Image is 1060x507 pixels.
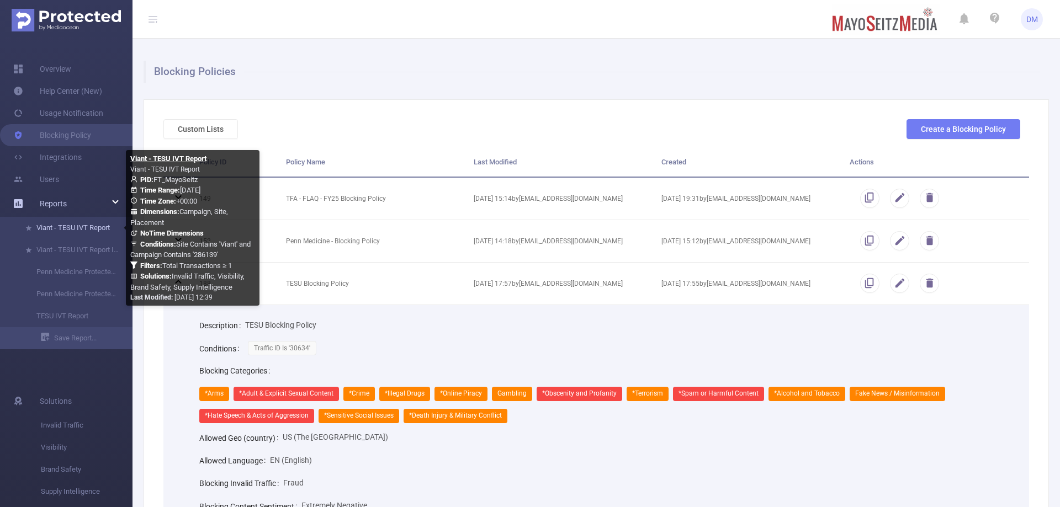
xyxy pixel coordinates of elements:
span: Traffic ID Is '30634' [248,341,316,355]
a: Usage Notification [13,102,103,124]
span: Actions [850,158,874,166]
span: [DATE] 12:39 [130,293,213,301]
a: Reports [40,193,67,215]
a: Save Report... [41,327,132,349]
span: *Obscenity and Profanity [537,387,622,401]
td: TFA - FLAQ - FY25 Blocking Policy [278,178,465,220]
a: Overview [13,58,71,80]
span: Fake News / Misinformation [850,387,945,401]
a: Blocking Policy [13,124,91,146]
span: Policy Name [286,158,325,166]
a: Help Center (New) [13,80,102,102]
span: *Crime [343,387,375,401]
i: icon: user [130,175,140,183]
span: *Hate Speech & Acts of Aggression [199,409,314,423]
span: US (The [GEOGRAPHIC_DATA]) [283,433,388,441]
span: *Sensitive Social Issues [319,409,399,423]
button: Custom Lists [163,119,238,139]
a: Viant - TESU IVT Report IgorZ Test [22,239,119,261]
span: Last Modified [474,158,517,166]
span: [DATE] 15:14 by [EMAIL_ADDRESS][DOMAIN_NAME] [474,195,623,202]
span: FT_MayoSeitz [DATE] +00:00 [130,175,251,291]
label: Blocking Invalid Traffic [199,479,283,488]
b: Conditions : [140,240,176,248]
span: Brand Safety [41,458,132,481]
span: *Alcohol and Tobacco [768,387,845,401]
b: Viant - TESU IVT Report [130,154,206,163]
span: *Terrorism [627,387,669,401]
a: Users [13,168,59,190]
span: [DATE] 17:55 by [EMAIL_ADDRESS][DOMAIN_NAME] [661,280,810,287]
span: Reports [40,199,67,208]
button: Create a Blocking Policy [907,119,1020,139]
span: [DATE] 15:12 by [EMAIL_ADDRESS][DOMAIN_NAME] [661,237,810,245]
td: TESU Blocking Policy [278,263,465,305]
b: No Time Dimensions [140,229,204,237]
a: TESU IVT Report [22,305,119,327]
label: Allowed Language [199,456,270,465]
span: *Arms [199,387,229,401]
span: *Online Piracy [434,387,487,401]
a: Custom Lists [163,125,238,134]
span: DM [1026,8,1038,30]
span: Campaign, Site, Placement [130,207,228,227]
span: TESU Blocking Policy [245,321,316,329]
span: [DATE] 17:57 by [EMAIL_ADDRESS][DOMAIN_NAME] [474,280,623,287]
span: Invalid Traffic, Visibility, Brand Safety, Supply Intelligence [130,272,245,291]
b: Last Modified: [130,293,173,301]
span: *Death Injury & Military Conflict [404,409,507,423]
span: [DATE] 19:31 by [EMAIL_ADDRESS][DOMAIN_NAME] [661,195,810,202]
span: *Spam or Harmful Content [673,387,764,401]
label: Conditions [199,344,243,353]
a: Viant - TESU IVT Report [22,217,119,239]
span: Supply Intelligence [41,481,132,503]
label: Allowed Geo (country) [199,434,283,442]
h1: Blocking Policies [144,61,1040,83]
span: Invalid Traffic [41,414,132,436]
span: Visibility [41,436,132,458]
span: Solutions [40,390,72,412]
a: Integrations [13,146,82,168]
b: Filters : [140,261,162,270]
b: Time Zone: [140,197,176,205]
td: Penn Medicine - Blocking Policy [278,220,465,263]
b: Dimensions : [140,207,179,216]
span: Fraud [283,478,304,487]
b: Solutions : [140,272,172,280]
a: Penn Medicine Protected Media Report [22,283,119,305]
span: *Adult & Explicit Sexual Content [234,387,339,401]
span: Total Transactions ≥ 1 [140,261,232,270]
span: *Illegal Drugs [379,387,430,401]
span: [DATE] 14:18 by [EMAIL_ADDRESS][DOMAIN_NAME] [474,237,623,245]
span: Gambling [492,387,532,401]
b: Time Range: [140,186,180,194]
span: Site Contains 'Viant' and Campaign Contains '286139' [130,240,251,259]
a: Penn Medicine Protected Media [22,261,119,283]
span: EN (English) [270,456,312,465]
img: Protected Media [12,9,121,31]
b: PID: [140,175,153,184]
label: Description [199,321,245,330]
span: Viant - TESU IVT Report [130,166,200,173]
span: Created [661,158,686,166]
label: Blocking Categories [199,366,274,375]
